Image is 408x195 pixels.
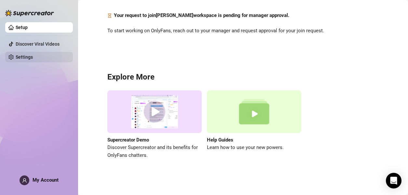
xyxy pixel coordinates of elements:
a: Settings [16,54,33,60]
span: Learn how to use your new powers. [207,144,301,152]
span: Discover Supercreator and its benefits for OnlyFans chatters. [107,144,202,159]
img: help guides [207,90,301,133]
img: logo-BBDzfeDw.svg [5,10,54,16]
a: Discover Viral Videos [16,41,60,47]
a: Supercreator DemoDiscover Supercreator and its benefits for OnlyFans chatters. [107,90,202,159]
span: My Account [33,177,59,183]
a: Setup [16,25,28,30]
a: Help GuidesLearn how to use your new powers. [207,90,301,159]
strong: Help Guides [207,137,233,143]
h3: Explore More [107,72,379,82]
span: hourglass [107,12,112,20]
div: Open Intercom Messenger [386,173,401,188]
span: To start working on OnlyFans, reach out to your manager and request approval for your join request. [107,27,379,35]
img: supercreator demo [107,90,202,133]
strong: Your request to join [PERSON_NAME] workspace is pending for manager approval. [114,12,289,18]
span: user [22,178,27,183]
strong: Supercreator Demo [107,137,149,143]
